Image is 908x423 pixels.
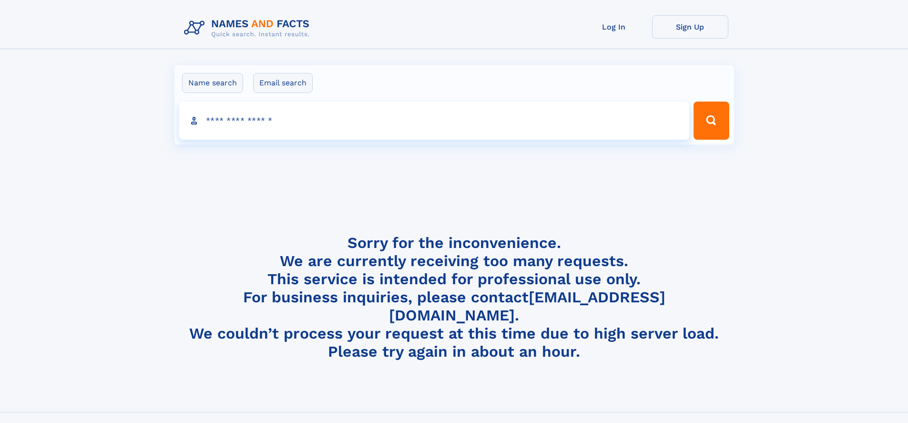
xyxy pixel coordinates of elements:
[576,15,652,39] a: Log In
[179,102,690,140] input: search input
[389,288,665,324] a: [EMAIL_ADDRESS][DOMAIN_NAME]
[182,73,243,93] label: Name search
[180,15,317,41] img: Logo Names and Facts
[694,102,729,140] button: Search Button
[180,234,728,361] h4: Sorry for the inconvenience. We are currently receiving too many requests. This service is intend...
[253,73,313,93] label: Email search
[652,15,728,39] a: Sign Up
